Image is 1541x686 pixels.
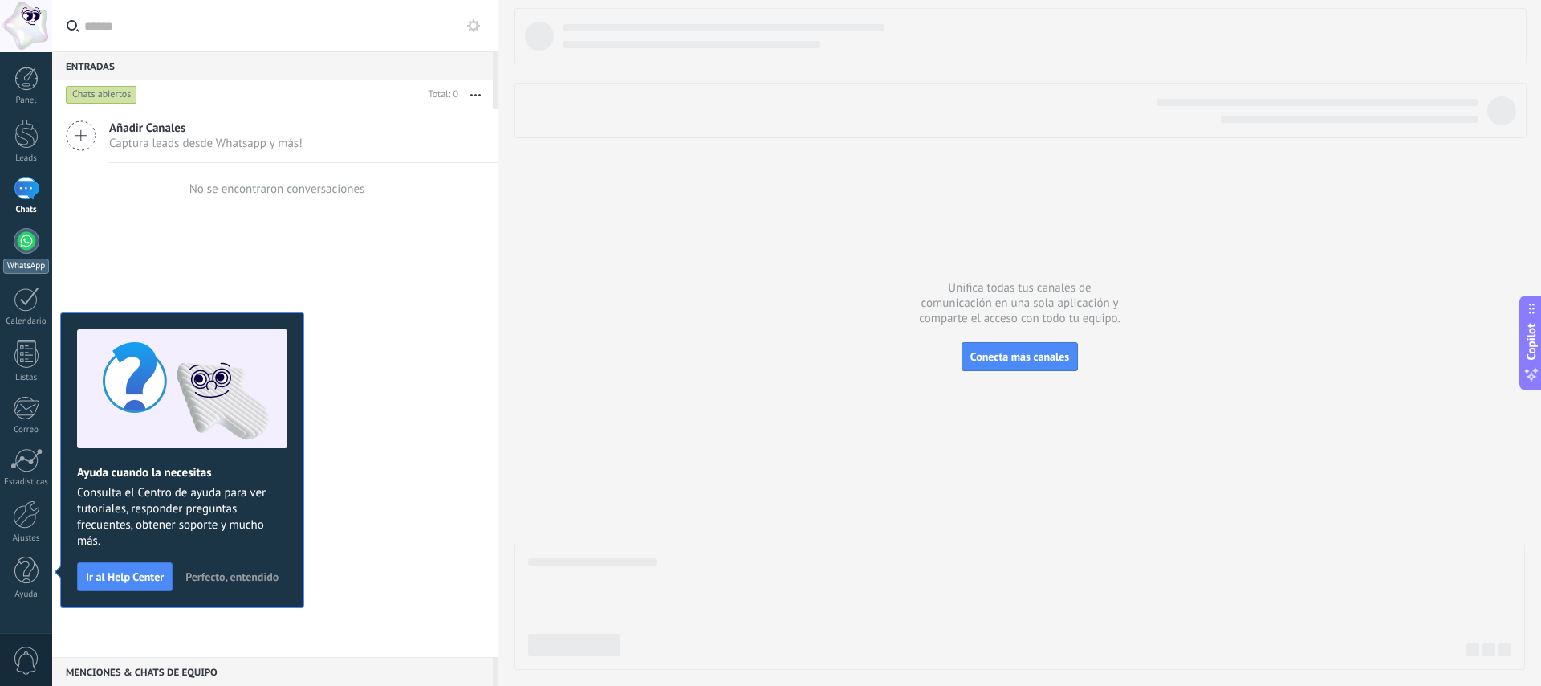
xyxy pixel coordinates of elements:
div: Menciones & Chats de equipo [52,657,493,686]
span: Consulta el Centro de ayuda para ver tutoriales, responder preguntas frecuentes, obtener soporte ... [77,485,287,549]
div: Total: 0 [422,87,458,103]
span: Copilot [1523,324,1539,361]
div: Leads [3,153,50,164]
div: Ayuda [3,590,50,600]
div: Listas [3,373,50,383]
button: Perfecto, entendido [178,565,286,589]
div: Entradas [52,51,493,80]
button: Conecta más canales [962,342,1078,371]
div: Calendario [3,316,50,327]
span: Ir al Help Center [86,571,164,582]
div: Chats [3,205,50,215]
div: Ajustes [3,533,50,544]
span: Captura leads desde Whatsapp y más! [109,136,303,151]
div: No se encontraron conversaciones [189,182,365,197]
span: Conecta más canales [970,349,1069,364]
span: Añadir Canales [109,120,303,136]
button: Ir al Help Center [77,562,173,591]
h2: Ayuda cuando la necesitas [77,465,287,480]
div: Chats abiertos [66,85,137,104]
span: Perfecto, entendido [185,571,279,582]
div: Estadísticas [3,477,50,488]
div: Correo [3,425,50,435]
div: WhatsApp [3,259,49,274]
div: Panel [3,96,50,106]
